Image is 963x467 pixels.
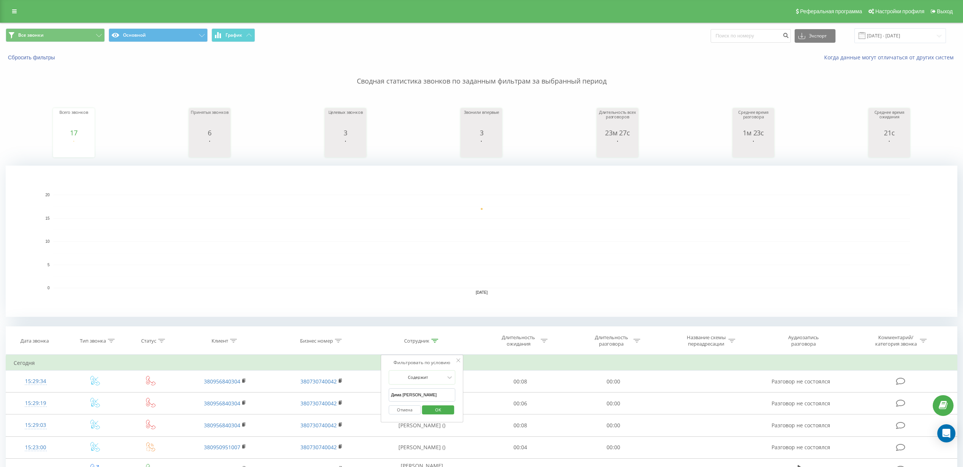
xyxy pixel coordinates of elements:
[772,400,830,407] span: Разговор не состоялся
[6,166,957,317] svg: A chart.
[734,137,772,159] svg: A chart.
[300,378,337,385] a: 380730740042
[476,290,488,295] text: [DATE]
[772,444,830,451] span: Разговор не состоялся
[711,29,791,43] input: Поиск по номеру
[870,129,908,137] div: 21с
[300,444,337,451] a: 380730740042
[462,129,500,137] div: 3
[734,129,772,137] div: 1м 23с
[327,110,364,129] div: Целевых звонков
[204,400,240,407] a: 380956840304
[14,418,58,433] div: 15:29:03
[370,436,474,458] td: [PERSON_NAME] ()
[474,371,567,393] td: 00:08
[937,424,955,442] div: Open Intercom Messenger
[212,28,255,42] button: График
[370,414,474,436] td: [PERSON_NAME] ()
[327,129,364,137] div: 3
[686,334,727,347] div: Название схемы переадресации
[18,32,44,38] span: Все звонки
[14,374,58,389] div: 15:29:34
[599,137,636,159] svg: A chart.
[474,393,567,414] td: 00:06
[870,110,908,129] div: Среднее время ожидания
[191,137,229,159] svg: A chart.
[20,338,49,344] div: Дата звонка
[422,405,454,415] button: OK
[45,193,50,197] text: 20
[474,414,567,436] td: 00:08
[404,338,429,344] div: Сотрудник
[6,54,59,61] button: Сбросить фильтры
[47,263,50,267] text: 5
[14,396,58,411] div: 15:29:19
[428,404,449,416] span: OK
[567,393,660,414] td: 00:00
[212,338,228,344] div: Клиент
[55,110,93,129] div: Всего звонков
[870,137,908,159] svg: A chart.
[80,338,106,344] div: Тип звонка
[474,436,567,458] td: 00:04
[567,371,660,393] td: 00:00
[824,54,957,61] a: Когда данные могут отличаться от других систем
[567,414,660,436] td: 00:00
[141,338,156,344] div: Статус
[55,129,93,137] div: 17
[800,8,862,14] span: Реферальная программа
[599,129,636,137] div: 23м 27с
[300,422,337,429] a: 380730740042
[6,28,105,42] button: Все звонки
[300,400,337,407] a: 380730740042
[875,8,924,14] span: Настройки профиля
[599,110,636,129] div: Длительность всех разговоров
[109,28,208,42] button: Основной
[462,110,500,129] div: Звонили впервые
[772,378,830,385] span: Разговор не состоялся
[462,137,500,159] svg: A chart.
[389,388,455,402] input: Введите значение
[389,359,455,366] div: Фильтровать по условию
[937,8,953,14] span: Выход
[204,378,240,385] a: 380956840304
[734,110,772,129] div: Среднее время разговора
[55,137,93,159] svg: A chart.
[6,355,957,371] td: Сегодня
[779,334,828,347] div: Аудиозапись разговора
[6,61,957,86] p: Сводная статистика звонков по заданным фильтрам за выбранный период
[45,239,50,244] text: 10
[327,137,364,159] svg: A chart.
[204,422,240,429] a: 380956840304
[191,129,229,137] div: 6
[370,371,474,393] td: [PERSON_NAME] ()
[204,444,240,451] a: 380950951007
[45,216,50,220] text: 15
[226,33,242,38] span: График
[14,440,58,455] div: 15:23:00
[567,436,660,458] td: 00:00
[300,338,333,344] div: Бизнес номер
[591,334,632,347] div: Длительность разговора
[370,393,474,414] td: [PERSON_NAME] ()
[498,334,539,347] div: Длительность ожидания
[874,334,918,347] div: Комментарий/категория звонка
[795,29,835,43] button: Экспорт
[191,110,229,129] div: Принятых звонков
[389,405,421,415] button: Отмена
[47,286,50,290] text: 0
[772,422,830,429] span: Разговор не состоялся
